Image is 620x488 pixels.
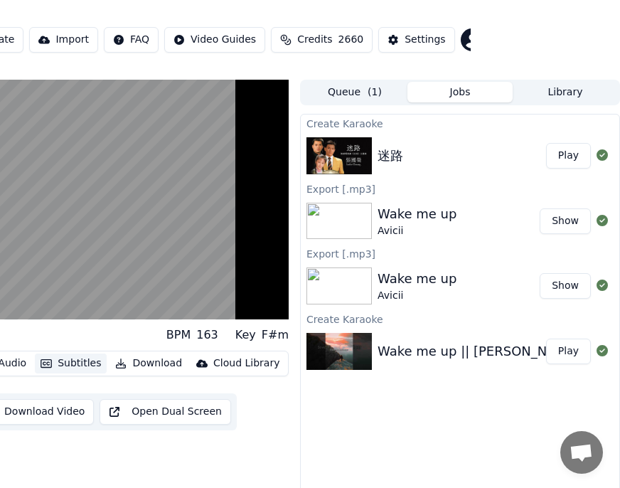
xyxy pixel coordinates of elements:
[35,354,107,373] button: Subtitles
[540,273,591,299] button: Show
[301,310,619,327] div: Create Karaoke
[196,327,218,344] div: 163
[378,204,456,224] div: Wake me up
[297,33,332,47] span: Credits
[540,208,591,234] button: Show
[368,85,382,100] span: ( 1 )
[104,27,159,53] button: FAQ
[301,180,619,197] div: Export [.mp3]
[301,115,619,132] div: Create Karaoke
[378,224,456,238] div: Avicii
[235,327,256,344] div: Key
[213,356,279,371] div: Cloud Library
[100,399,231,425] button: Open Dual Screen
[29,27,97,53] button: Import
[301,245,619,262] div: Export [.mp3]
[378,146,403,166] div: 迷路
[166,327,191,344] div: BPM
[164,27,265,53] button: Video Guides
[271,27,373,53] button: Credits2660
[302,82,407,102] button: Queue
[546,339,591,364] button: Play
[546,143,591,169] button: Play
[338,33,364,47] span: 2660
[560,431,603,474] a: 打開聊天
[262,327,289,344] div: F#m
[513,82,618,102] button: Library
[378,27,454,53] button: Settings
[405,33,445,47] div: Settings
[407,82,513,102] button: Jobs
[109,354,188,373] button: Download
[378,289,456,303] div: Avicii
[378,269,456,289] div: Wake me up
